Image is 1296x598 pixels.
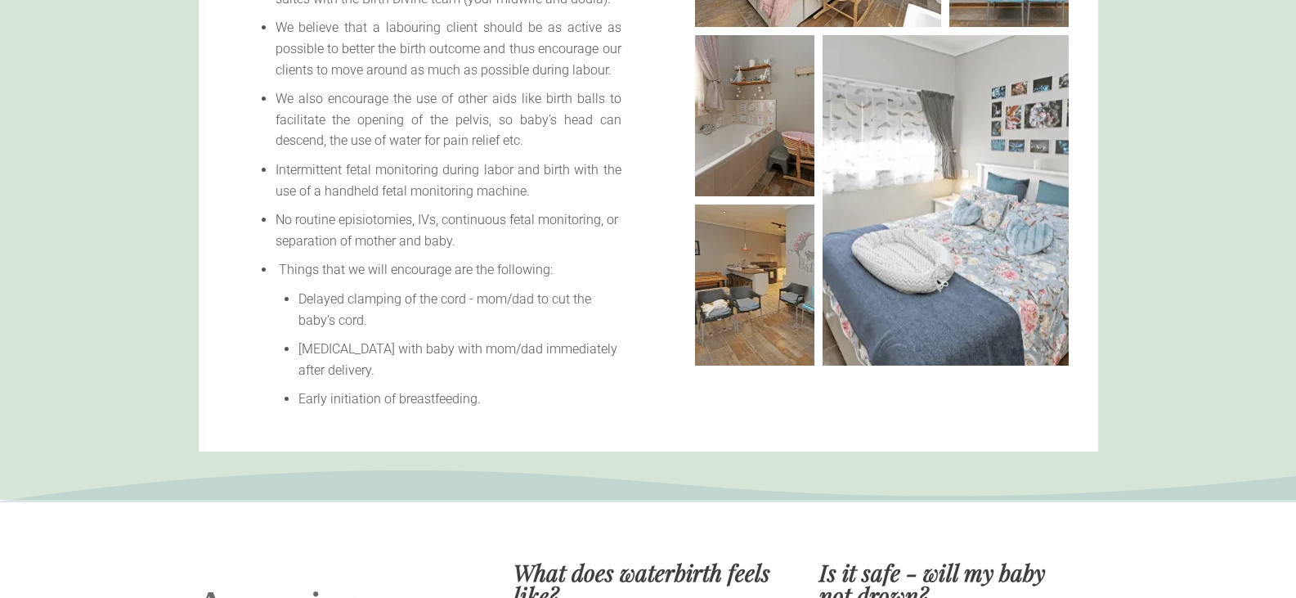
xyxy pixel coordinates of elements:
li: [MEDICAL_DATA] with baby with mom/dad immediately after delivery. [298,339,621,380]
li: Delayed clamping of the cord - mom/dad to cut the baby’s cord. [298,289,621,330]
li: We believe that a labouring client should be as active as possible to better the birth outcome an... [276,17,621,80]
li: Intermittent fetal monitoring during labor and birth with the use of a handheld fetal monitoring ... [276,160,621,201]
li: We also encourage the use of other aids like birth balls to facilitate the opening of the pelvis,... [276,88,621,151]
li: Things that we will encourage are the following: [276,259,621,281]
li: Early initiation of breastfeeding. [298,389,621,410]
li: No routine episiotomies, IVs, continuous fetal monitoring, or separation of mother and baby. [276,209,621,251]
